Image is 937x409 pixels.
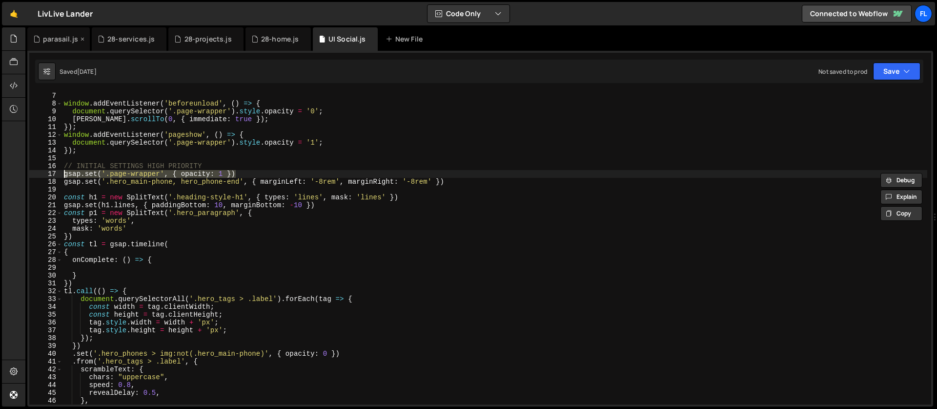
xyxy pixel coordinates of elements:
div: 20 [29,194,62,201]
a: Fl [915,5,932,22]
div: 42 [29,366,62,373]
button: Code Only [428,5,509,22]
div: 45 [29,389,62,397]
div: 40 [29,350,62,358]
div: 25 [29,233,62,240]
div: 26 [29,240,62,248]
div: 11 [29,123,62,131]
div: 36 [29,319,62,326]
div: 39 [29,342,62,350]
button: Save [873,63,920,80]
div: 18 [29,178,62,186]
div: 29 [29,264,62,272]
a: Connected to Webflow [802,5,912,22]
div: 37 [29,326,62,334]
div: 31 [29,280,62,287]
div: New File [386,34,427,44]
div: 28-home.js [261,34,299,44]
div: 10 [29,115,62,123]
div: 35 [29,311,62,319]
div: 17 [29,170,62,178]
div: 38 [29,334,62,342]
div: 41 [29,358,62,366]
div: 14 [29,147,62,154]
div: 43 [29,373,62,381]
button: Explain [880,190,922,204]
div: 44 [29,381,62,389]
div: 13 [29,139,62,147]
div: parasail.js [43,34,78,44]
div: 33 [29,295,62,303]
div: 9 [29,108,62,115]
div: Not saved to prod [818,67,867,76]
div: 27 [29,248,62,256]
div: [DATE] [77,67,97,76]
div: 23 [29,217,62,225]
div: 21 [29,201,62,209]
div: 19 [29,186,62,194]
div: 34 [29,303,62,311]
div: 16 [29,162,62,170]
a: 🤙 [2,2,26,25]
button: Debug [880,173,922,188]
div: Saved [60,67,97,76]
div: 30 [29,272,62,280]
div: 24 [29,225,62,233]
div: 28 [29,256,62,264]
div: 12 [29,131,62,139]
div: 28-projects.js [184,34,232,44]
div: 8 [29,100,62,108]
div: 46 [29,397,62,405]
button: Copy [880,206,922,221]
div: LivLive Lander [38,8,93,20]
div: 7 [29,92,62,100]
div: 15 [29,154,62,162]
div: UI Social.js [328,34,366,44]
div: 32 [29,287,62,295]
div: 28-services.js [107,34,155,44]
div: 22 [29,209,62,217]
